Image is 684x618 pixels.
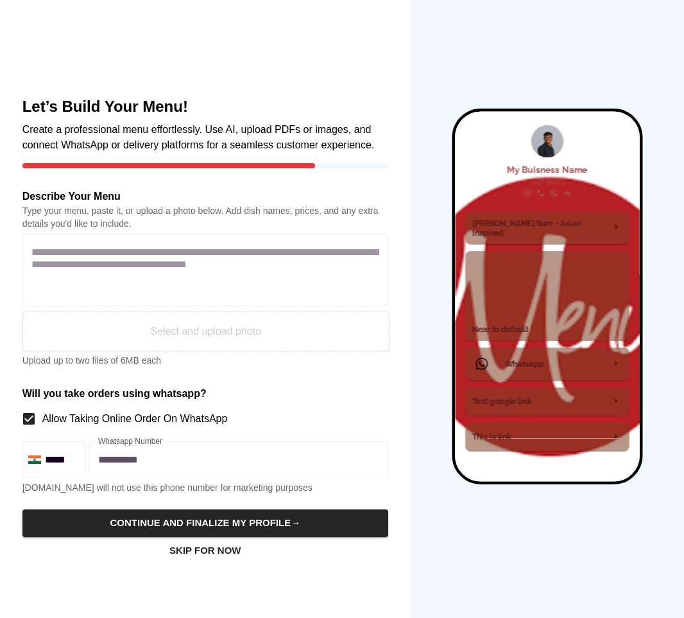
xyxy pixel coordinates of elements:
h2: Whatsapp [55,275,167,285]
p: [DOMAIN_NAME] will not use this phone number for marketing purposes [22,481,388,494]
p: Type your menu, paste it, or upload a photo below. Add dish names, prices, and any extra details ... [22,204,388,230]
p: Will you take orders using whatsapp? [22,386,388,402]
h2: Near to default [19,236,186,247]
span: Allow Taking Online Order On WhatsApp [42,411,228,427]
h2: This is link [19,356,168,366]
button: Continue and Finalize my Profile→ [22,509,388,536]
button: Skip for Now [22,537,388,564]
p: Create a professional menu effortlessly. Use AI, upload PDFs or images, and connect WhatsApp or d... [22,122,388,153]
h2: Let’s Build Your Menu! [22,96,388,117]
p: Upload up to two files of 6MB each [22,354,388,367]
span: Continue and Finalize my Profile → [37,515,374,531]
p: Describe Your Menu [22,189,388,204]
h2: Test google link [19,317,168,327]
iframe: Mobile Preview [455,112,640,482]
p: Select and upload photo [151,324,262,339]
span: Skip for Now [30,542,381,559]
